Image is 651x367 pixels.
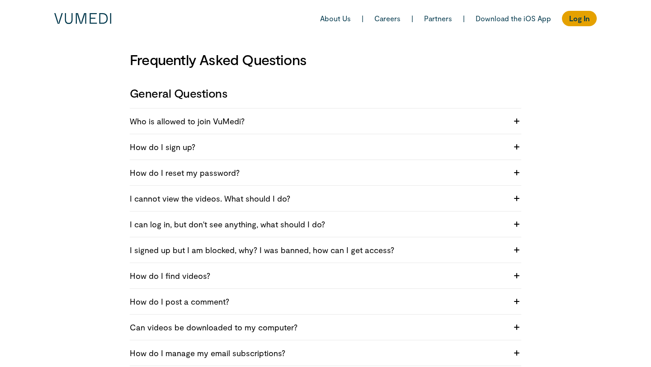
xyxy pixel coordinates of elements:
a: About Us [320,14,351,23]
h4: I cannot view the videos. What should I do? [130,193,508,204]
span: | [362,14,363,23]
h4: How do I reset my password? [130,167,508,178]
h4: How do I post a comment? [130,296,508,307]
h4: Who is allowed to join VuMedi? [130,116,508,127]
a: Careers [374,14,401,23]
h4: How do I sign up? [130,141,508,152]
h4: I signed up but I am blocked, why? I was banned, how can I get access? [130,245,508,255]
a: Log In [562,11,597,26]
a: Download the iOS App [476,14,551,23]
h4: How do I find videos? [130,270,508,281]
span: | [463,14,465,23]
h3: General Questions [130,86,521,100]
span: | [411,14,413,23]
a: Partners [424,14,452,23]
h4: How do I manage my email subscriptions? [130,348,508,358]
h2: Frequently Asked Questions [130,51,521,68]
h4: Can videos be downloaded to my computer? [130,322,508,333]
h4: I can log in, but don't see anything, what should I do? [130,219,508,230]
